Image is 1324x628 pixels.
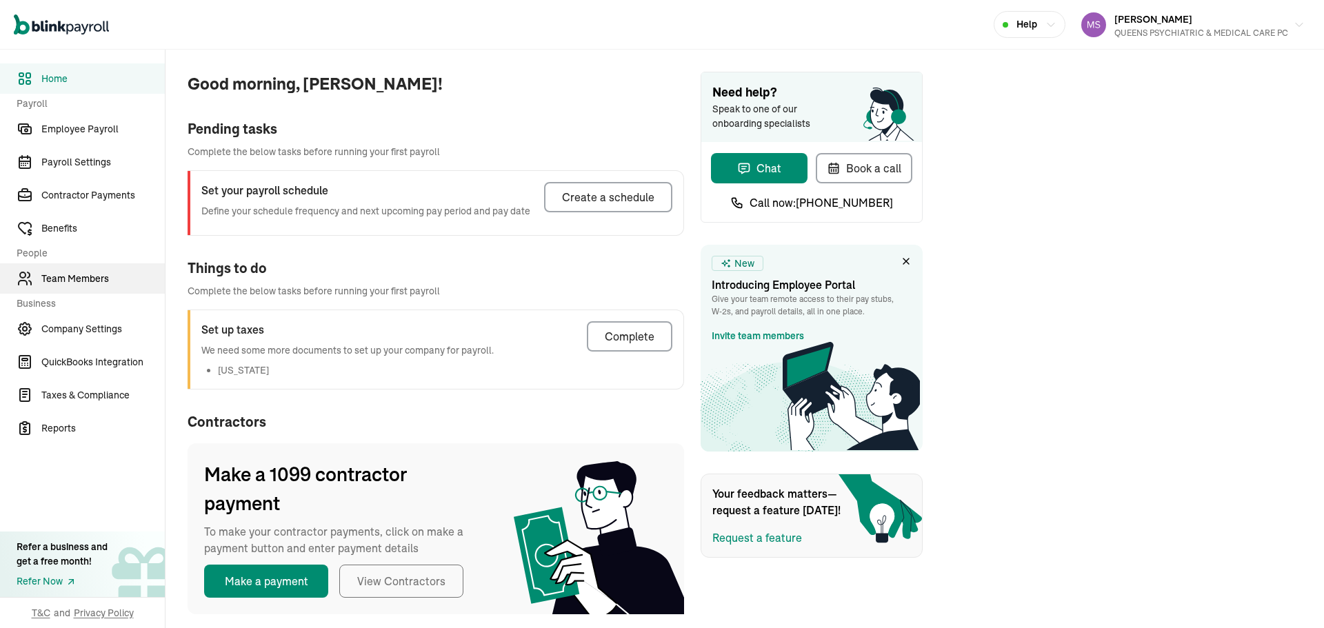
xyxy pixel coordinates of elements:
span: Your feedback matters—request a feature [DATE]! [712,485,850,518]
div: Things to do [188,258,684,278]
nav: Global [14,5,109,45]
button: Complete [587,321,672,352]
span: Benefits [41,221,165,236]
p: We need some more documents to set up your company for payroll. [201,343,494,358]
h3: Set your payroll schedule [201,182,530,199]
a: Refer Now [17,574,108,589]
a: Invite team members [712,329,804,343]
button: View Contractors [339,565,463,598]
span: Payroll [17,97,157,111]
div: Chat [737,160,781,176]
h3: Introducing Employee Portal [712,276,912,293]
button: Help [994,11,1065,38]
span: People [17,246,157,261]
div: Pending tasks [188,119,684,139]
button: Create a schedule [544,182,672,212]
span: Good morning, [PERSON_NAME]! [188,72,684,97]
span: Employee Payroll [41,122,165,136]
iframe: Chat Widget [1094,479,1324,628]
span: Contractor Payments [41,188,165,203]
button: Request a feature [712,529,802,546]
button: Make a payment [204,565,328,598]
p: Define your schedule frequency and next upcoming pay period and pay date [201,204,530,219]
span: To make your contractor payments, click on make a payment button and enter payment details [204,523,480,556]
li: [US_STATE] [218,363,494,378]
span: T&C [32,606,50,620]
span: Help [1016,17,1037,32]
span: Payroll Settings [41,155,165,170]
p: Give your team remote access to their pay stubs, W‑2s, and payroll details, all in one place. [712,293,912,318]
button: Book a call [816,153,912,183]
span: Call now: [PHONE_NUMBER] [750,194,893,211]
span: Make a 1099 contractor payment [204,460,480,518]
span: Complete the below tasks before running your first payroll [188,284,684,298]
span: Reports [41,421,165,436]
span: Need help? [712,83,911,102]
span: [PERSON_NAME] [1114,13,1192,26]
span: Complete the below tasks before running your first payroll [188,145,684,159]
span: Business [17,296,157,311]
div: Refer a business and get a free month! [17,540,108,569]
span: Taxes & Compliance [41,388,165,403]
button: [PERSON_NAME]QUEENS PSYCHIATRIC & MEDICAL CARE PC [1076,8,1310,42]
h3: Set up taxes [201,321,494,338]
div: Complete [605,328,654,345]
div: QUEENS PSYCHIATRIC & MEDICAL CARE PC [1114,27,1288,39]
span: Company Settings [41,322,165,336]
span: Team Members [41,272,165,286]
span: Contractors [188,412,684,432]
div: Book a call [827,160,901,176]
span: Home [41,72,165,86]
span: Privacy Policy [74,606,134,620]
div: Create a schedule [562,189,654,205]
span: New [734,256,754,271]
button: Chat [711,153,808,183]
span: QuickBooks Integration [41,355,165,369]
span: Speak to one of our onboarding specialists [712,102,830,131]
